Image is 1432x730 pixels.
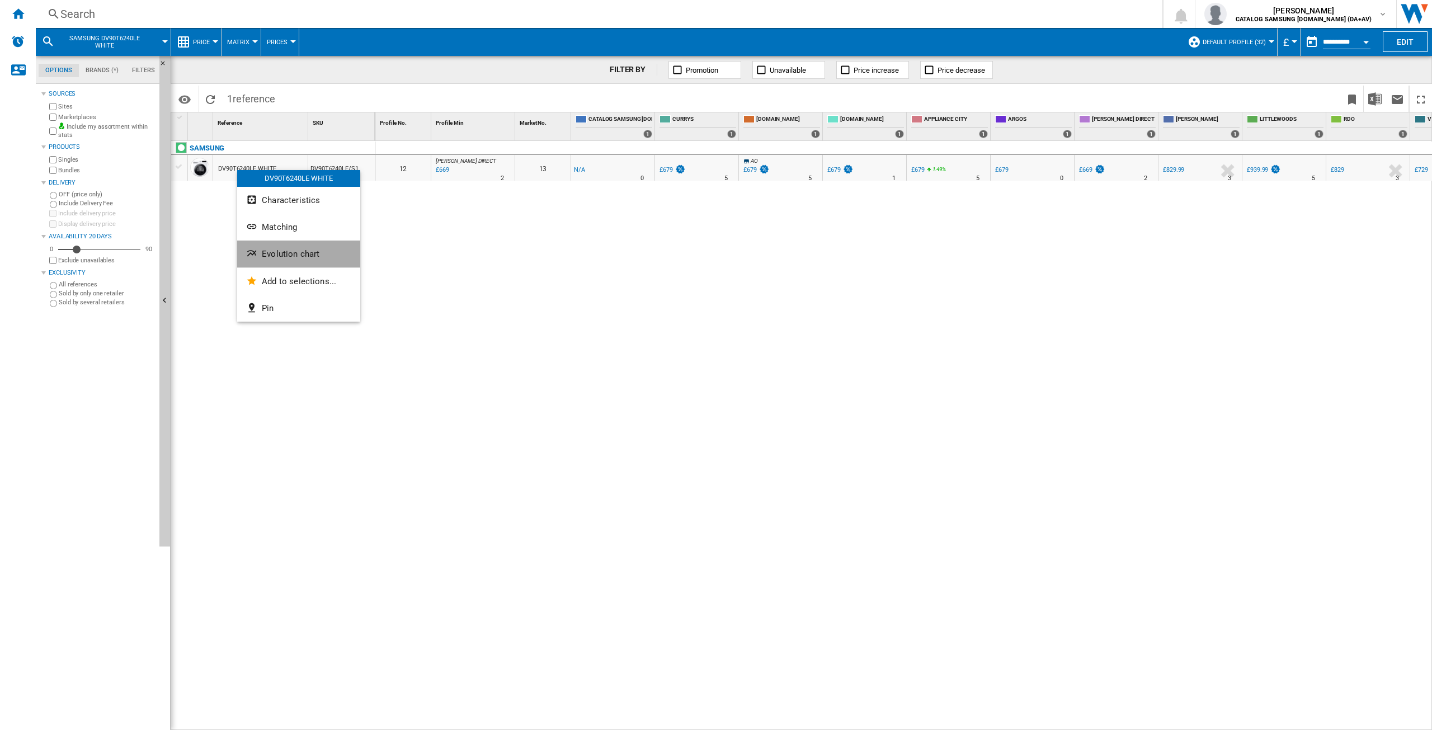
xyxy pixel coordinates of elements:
[237,295,360,322] button: Pin...
[262,276,336,286] span: Add to selections...
[262,195,320,205] span: Characteristics
[237,268,360,295] button: Add to selections...
[237,241,360,267] button: Evolution chart
[262,222,297,232] span: Matching
[262,303,274,313] span: Pin
[237,170,360,187] div: DV90T6240LE WHITE
[237,214,360,241] button: Matching
[237,187,360,214] button: Characteristics
[262,249,319,259] span: Evolution chart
